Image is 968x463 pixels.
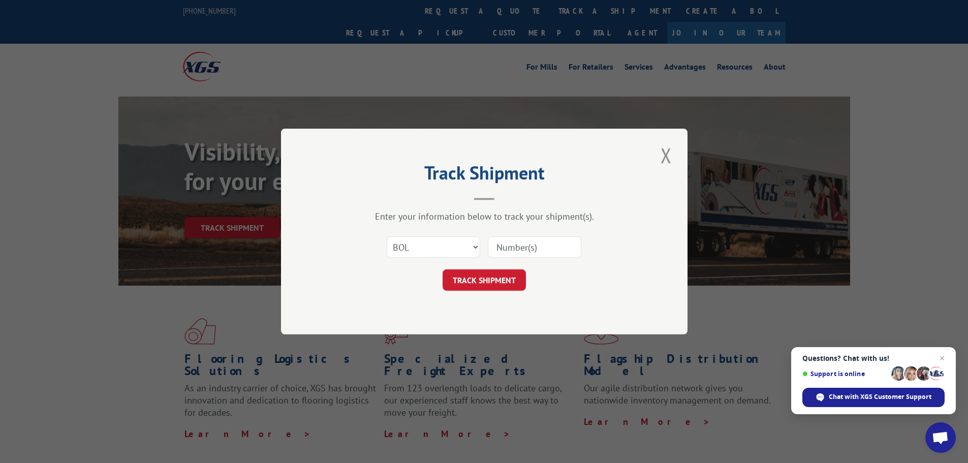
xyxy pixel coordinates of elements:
a: Open chat [925,422,956,453]
button: TRACK SHIPMENT [443,269,526,291]
input: Number(s) [488,236,581,258]
h2: Track Shipment [332,166,637,185]
span: Chat with XGS Customer Support [802,388,945,407]
span: Chat with XGS Customer Support [829,392,931,402]
button: Close modal [658,141,675,169]
span: Support is online [802,370,888,378]
span: Questions? Chat with us! [802,354,945,362]
div: Enter your information below to track your shipment(s). [332,210,637,222]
